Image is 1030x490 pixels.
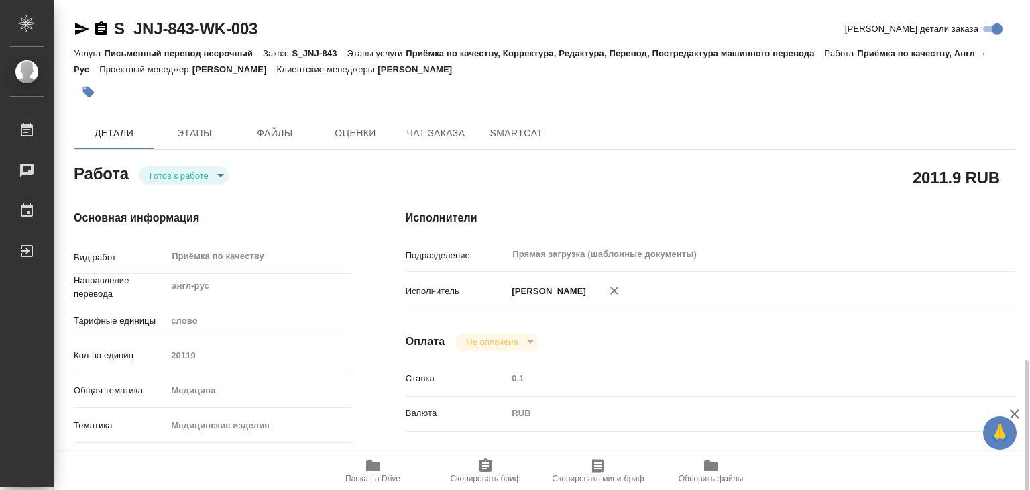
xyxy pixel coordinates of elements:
button: Скопировать ссылку для ЯМессенджера [74,21,90,37]
button: Обновить файлы [654,452,767,490]
p: Заказ: [263,48,292,58]
p: [PERSON_NAME] [192,64,277,75]
h2: 2011.9 RUB [913,166,1000,189]
p: Тематика [74,419,166,432]
input: Пустое поле [166,346,351,365]
p: Общая тематика [74,384,166,397]
p: [PERSON_NAME] [378,64,462,75]
span: 🙏 [988,419,1011,447]
p: S_JNJ-843 [292,48,347,58]
p: Приёмка по качеству, Корректура, Редактура, Перевод, Постредактура машинного перевода [406,48,824,58]
div: Готов к работе [139,166,229,185]
h4: Оплата [406,334,445,350]
span: Этапы [162,125,227,142]
input: Пустое поле [507,369,964,388]
p: Валюта [406,407,508,420]
span: Скопировать бриф [450,474,520,483]
div: Медицина [166,379,351,402]
div: RUB [507,402,964,425]
div: слово [166,309,351,332]
p: Направление перевода [74,274,166,301]
span: Детали [82,125,146,142]
p: Работа [825,48,858,58]
p: Проектный менеджер [99,64,192,75]
span: SmartCat [484,125,549,142]
div: Готов к работе [455,333,538,351]
button: Папка на Drive [317,452,429,490]
span: Файлы [243,125,307,142]
a: S_JNJ-843-WK-003 [114,19,257,38]
span: Чат заказа [404,125,468,142]
button: Скопировать бриф [429,452,542,490]
span: Скопировать мини-бриф [552,474,644,483]
div: Медицинские изделия [166,414,351,437]
p: Тарифные единицы [74,314,166,328]
p: Исполнитель [406,285,508,298]
button: Скопировать ссылку [93,21,109,37]
button: Не оплачена [462,336,522,348]
button: Скопировать мини-бриф [542,452,654,490]
span: [PERSON_NAME] детали заказа [845,22,978,36]
p: Ставка [406,372,508,385]
p: Кол-во единиц [74,349,166,362]
p: [PERSON_NAME] [507,285,586,298]
button: Добавить тэг [74,77,103,107]
span: Обновить файлы [679,474,744,483]
h4: Исполнители [406,210,1015,226]
span: Оценки [323,125,388,142]
p: Этапы услуги [347,48,406,58]
button: 🙏 [983,416,1017,450]
button: Готов к работе [146,170,213,181]
p: Клиентские менеджеры [277,64,378,75]
p: Подразделение [406,249,508,262]
span: Папка на Drive [345,474,400,483]
p: Услуга [74,48,104,58]
p: Вид работ [74,251,166,264]
h2: Работа [74,160,129,185]
h4: Основная информация [74,210,352,226]
p: Письменный перевод несрочный [104,48,263,58]
button: Удалить исполнителя [599,276,629,305]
